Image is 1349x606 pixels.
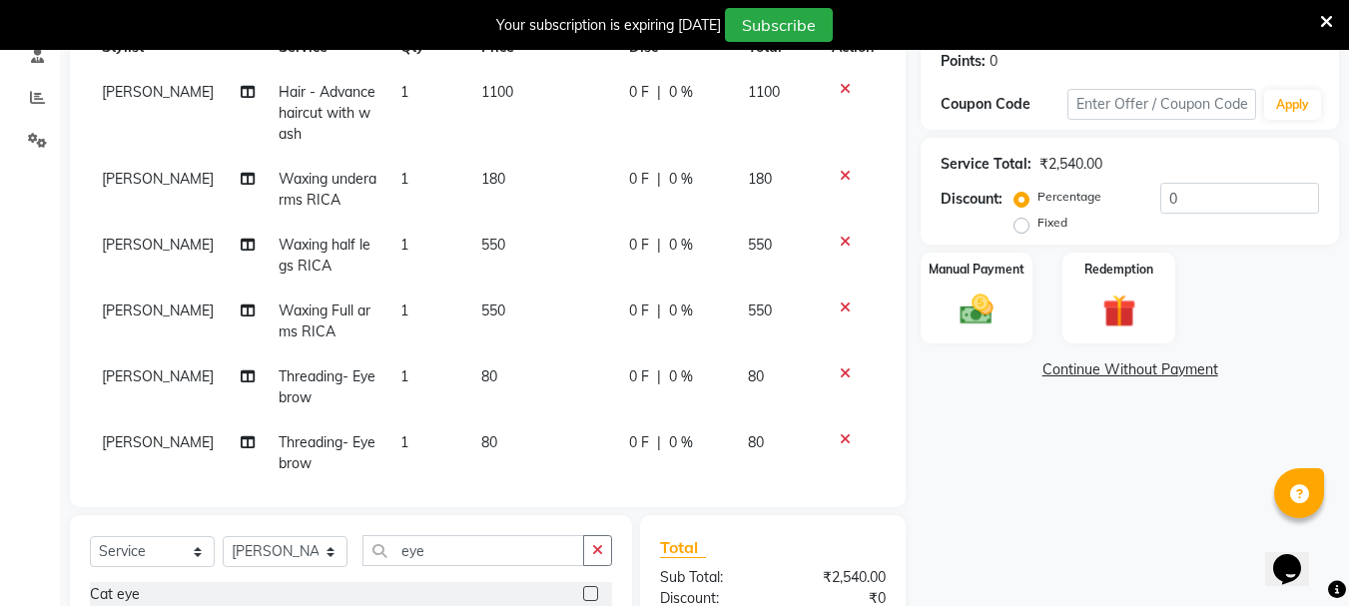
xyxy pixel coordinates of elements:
[481,302,505,319] span: 550
[748,170,772,188] span: 180
[929,261,1024,279] label: Manual Payment
[748,302,772,319] span: 550
[90,584,140,605] div: Cat eye
[362,535,584,566] input: Search or Scan
[748,433,764,451] span: 80
[925,359,1335,380] a: Continue Without Payment
[400,83,408,101] span: 1
[1092,291,1146,331] img: _gift.svg
[496,15,721,36] div: Your subscription is expiring [DATE]
[657,235,661,256] span: |
[941,94,1066,115] div: Coupon Code
[645,567,773,588] div: Sub Total:
[481,433,497,451] span: 80
[748,367,764,385] span: 80
[102,302,214,319] span: [PERSON_NAME]
[990,51,998,72] div: 0
[279,302,370,340] span: Waxing Full arms RICA
[1067,89,1256,120] input: Enter Offer / Coupon Code
[1037,188,1101,206] label: Percentage
[748,83,780,101] span: 1100
[748,236,772,254] span: 550
[279,433,375,472] span: Threading- Eyebrow
[657,301,661,321] span: |
[941,189,1003,210] div: Discount:
[629,169,649,190] span: 0 F
[669,169,693,190] span: 0 %
[669,235,693,256] span: 0 %
[279,170,376,209] span: Waxing underarms RICA
[669,366,693,387] span: 0 %
[629,235,649,256] span: 0 F
[1265,526,1329,586] iframe: chat widget
[657,82,661,103] span: |
[1084,261,1153,279] label: Redemption
[657,366,661,387] span: |
[102,433,214,451] span: [PERSON_NAME]
[941,51,986,72] div: Points:
[481,236,505,254] span: 550
[102,236,214,254] span: [PERSON_NAME]
[629,82,649,103] span: 0 F
[725,8,833,42] button: Subscribe
[400,367,408,385] span: 1
[629,432,649,453] span: 0 F
[941,154,1031,175] div: Service Total:
[279,83,375,143] span: Hair - Advance haircut with wash
[481,83,513,101] span: 1100
[629,366,649,387] span: 0 F
[102,170,214,188] span: [PERSON_NAME]
[400,302,408,319] span: 1
[669,301,693,321] span: 0 %
[657,169,661,190] span: |
[481,367,497,385] span: 80
[102,83,214,101] span: [PERSON_NAME]
[279,236,370,275] span: Waxing half legs RICA
[102,367,214,385] span: [PERSON_NAME]
[1037,214,1067,232] label: Fixed
[657,432,661,453] span: |
[1264,90,1321,120] button: Apply
[481,170,505,188] span: 180
[660,537,706,558] span: Total
[400,170,408,188] span: 1
[400,236,408,254] span: 1
[950,291,1004,328] img: _cash.svg
[400,433,408,451] span: 1
[669,432,693,453] span: 0 %
[279,367,375,406] span: Threading- Eyebrow
[773,567,901,588] div: ₹2,540.00
[1039,154,1102,175] div: ₹2,540.00
[629,301,649,321] span: 0 F
[669,82,693,103] span: 0 %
